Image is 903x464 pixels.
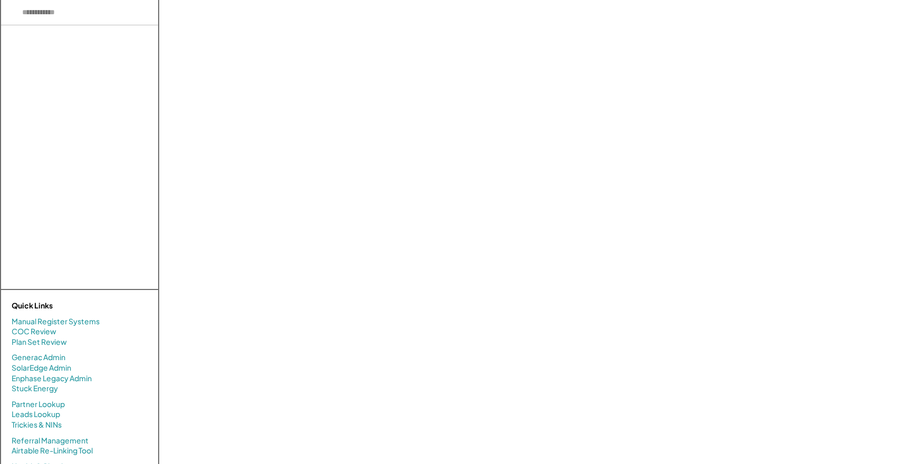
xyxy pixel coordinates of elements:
a: Generac Admin [12,352,65,363]
a: Enphase Legacy Admin [12,373,92,384]
a: Partner Lookup [12,399,65,410]
a: COC Review [12,326,56,337]
a: Airtable Re-Linking Tool [12,446,93,456]
a: Trickies & NINs [12,420,62,430]
a: SolarEdge Admin [12,363,71,373]
a: Leads Lookup [12,409,60,420]
div: Quick Links [12,301,117,311]
a: Manual Register Systems [12,316,100,327]
a: Stuck Energy [12,383,58,394]
a: Referral Management [12,436,89,446]
a: Plan Set Review [12,337,67,347]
